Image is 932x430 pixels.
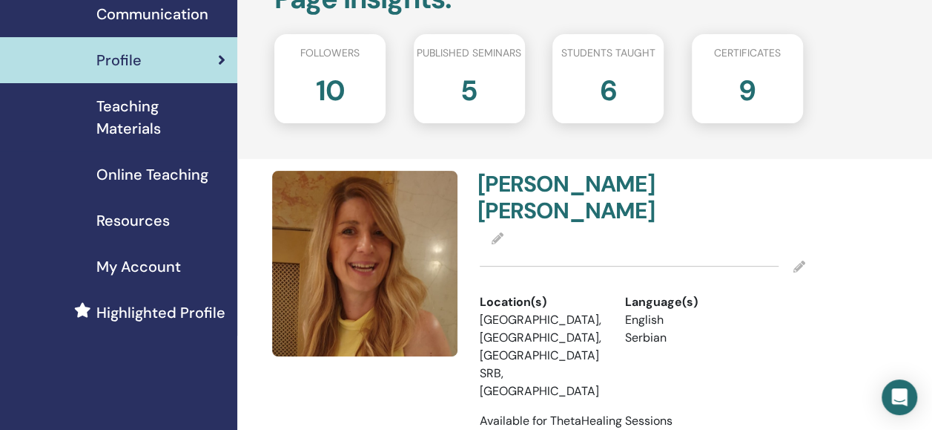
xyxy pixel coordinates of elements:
[480,311,602,365] li: [GEOGRAPHIC_DATA], [GEOGRAPHIC_DATA], [GEOGRAPHIC_DATA]
[561,45,655,61] span: Students taught
[96,209,170,232] span: Resources
[96,255,181,278] span: My Account
[316,67,345,108] h2: 10
[624,311,747,329] li: English
[460,67,477,108] h2: 5
[96,163,208,186] span: Online Teaching
[738,67,756,108] h2: 9
[417,45,521,61] span: Published seminars
[624,293,747,311] div: Language(s)
[714,45,780,61] span: Certificates
[477,171,633,224] h4: [PERSON_NAME] [PERSON_NAME]
[300,45,360,61] span: Followers
[96,302,225,324] span: Highlighted Profile
[624,329,747,347] li: Serbian
[882,379,917,415] div: Open Intercom Messenger
[480,365,602,400] li: SRB, [GEOGRAPHIC_DATA]
[480,293,546,311] span: Location(s)
[96,95,225,140] span: Teaching Materials
[96,3,208,25] span: Communication
[600,67,617,108] h2: 6
[272,171,457,356] img: default.jpg
[96,49,142,71] span: Profile
[480,413,672,429] span: Available for ThetaHealing Sessions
